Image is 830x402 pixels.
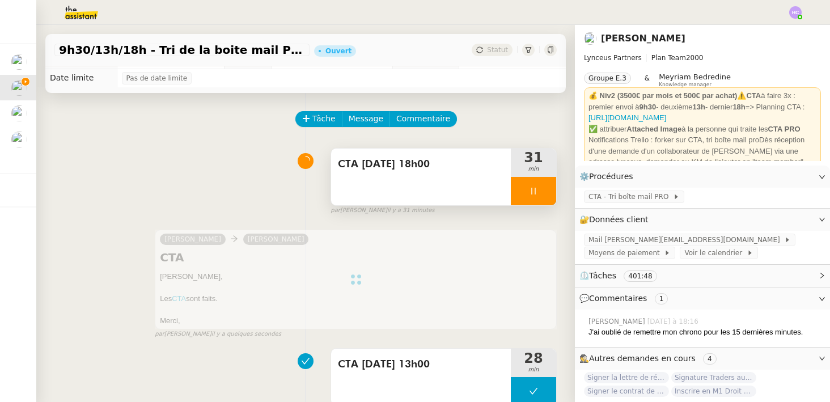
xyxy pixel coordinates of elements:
[11,105,27,121] img: users%2Fa6PbEmLwvGXylUqKytRPpDpAx153%2Favatar%2Ffanny.png
[511,365,556,375] span: min
[588,316,647,327] span: [PERSON_NAME]
[511,164,556,174] span: min
[746,91,761,100] strong: CTA
[584,54,642,62] span: Lynceus Partners
[396,112,450,125] span: Commentaire
[487,46,508,54] span: Statut
[126,73,188,84] span: Pas de date limite
[645,73,650,87] span: &
[579,213,653,226] span: 🔐
[155,329,164,339] span: par
[331,206,434,215] small: [PERSON_NAME]
[589,215,649,224] span: Données client
[588,234,784,246] span: Mail [PERSON_NAME][EMAIL_ADDRESS][DOMAIN_NAME]
[588,327,821,338] div: J'ai oublié de remettre mon chrono pour les 15 dernières minutes.
[59,44,305,56] span: 9h30/13h/18h - Tri de la boite mail PRO - 12 septembre 2025
[575,348,830,370] div: 🕵️Autres demandes en cours 4
[579,354,721,363] span: 🕵️
[671,386,756,397] span: Inscrire en M1 Droit des affaires
[11,80,27,96] img: users%2FTDxDvmCjFdN3QFePFNGdQUcJcQk1%2Favatar%2F0cfb3a67-8790-4592-a9ec-92226c678442
[295,111,342,127] button: Tâche
[659,73,731,81] span: Meyriam Bedredine
[588,247,664,259] span: Moyens de paiement
[575,209,830,231] div: 🔐Données client
[11,54,27,70] img: users%2Fa6PbEmLwvGXylUqKytRPpDpAx153%2Favatar%2Ffanny.png
[575,287,830,310] div: 💬Commentaires 1
[389,111,457,127] button: Commentaire
[671,372,756,383] span: Signature Traders autorisés
[589,354,696,363] span: Autres demandes en cours
[693,103,705,111] strong: 13h
[338,156,504,173] span: CTA [DATE] 18h00
[647,316,701,327] span: [DATE] à 18:16
[342,111,390,127] button: Message
[768,125,801,133] strong: CTA PRO
[331,206,340,215] span: par
[11,132,27,147] img: users%2Fa6PbEmLwvGXylUqKytRPpDpAx153%2Favatar%2Ffanny.png
[732,103,745,111] strong: 18h
[575,265,830,287] div: ⏲️Tâches 401:48
[588,191,673,202] span: CTA - Tri boîte mail PRO
[686,54,704,62] span: 2000
[312,112,336,125] span: Tâche
[640,103,657,111] strong: 9h30
[511,352,556,365] span: 28
[511,151,556,164] span: 31
[588,124,816,135] div: ✅ attribuer à la personne qui traite les
[584,73,631,84] nz-tag: Groupe E.3
[589,172,633,181] span: Procédures
[601,33,685,44] a: [PERSON_NAME]
[325,48,352,54] div: Ouvert
[211,329,281,339] span: il y a quelques secondes
[588,134,816,168] div: Notifications Trello : forker sur CTA, tri boîte mail proDès réception d'une demande d'un collabo...
[575,166,830,188] div: ⚙️Procédures
[789,6,802,19] img: svg
[659,82,712,88] span: Knowledge manager
[655,293,668,304] nz-tag: 1
[651,54,686,62] span: Plan Team
[155,329,281,339] small: [PERSON_NAME]
[703,353,717,365] nz-tag: 4
[579,170,638,183] span: ⚙️
[588,113,666,122] a: [URL][DOMAIN_NAME]
[684,247,746,259] span: Voir le calendrier
[45,69,117,87] td: Date limite
[584,386,669,397] span: Signer le contrat de la mutuelle
[349,112,383,125] span: Message
[588,90,816,124] div: ⚠️ à faire 3x : premier envoi à - deuxième - dernier => Planning CTA :
[584,372,669,383] span: Signer la lettre de rémunération
[588,91,737,100] strong: 💰 Niv2 (3500€ par mois et 500€ par achat)
[589,294,647,303] span: Commentaires
[579,271,666,280] span: ⏲️
[584,32,596,45] img: users%2FTDxDvmCjFdN3QFePFNGdQUcJcQk1%2Favatar%2F0cfb3a67-8790-4592-a9ec-92226c678442
[659,73,731,87] app-user-label: Knowledge manager
[387,206,435,215] span: il y a 31 minutes
[579,294,672,303] span: 💬
[338,356,504,373] span: CTA [DATE] 13h00
[624,270,657,282] nz-tag: 401:48
[589,271,616,280] span: Tâches
[626,125,681,133] strong: Attached Image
